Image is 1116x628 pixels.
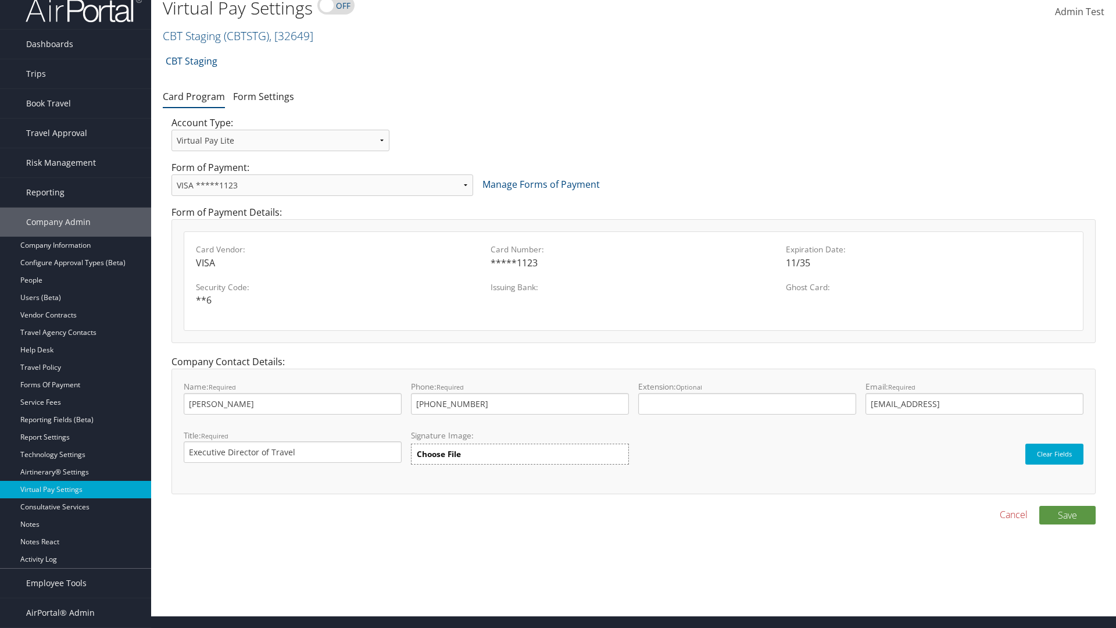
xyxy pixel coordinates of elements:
div: Form of Payment Details: [163,205,1104,355]
input: Phone:Required [411,393,629,415]
label: Ghost Card: [786,281,1071,293]
span: Dashboards [26,30,73,59]
small: Required [201,431,228,440]
span: Employee Tools [26,569,87,598]
div: Account Type: [163,116,398,160]
input: Extension:Optional [638,393,856,415]
input: Name:Required [184,393,402,415]
a: Form Settings [233,90,294,103]
a: CBT Staging [163,28,313,44]
label: Card Number: [491,244,776,255]
span: AirPortal® Admin [26,598,95,627]
label: Name: [184,381,402,414]
label: Choose File [411,444,629,465]
button: Clear Fields [1025,444,1083,465]
span: Reporting [26,178,65,207]
label: Card Vendor: [196,244,481,255]
a: Manage Forms of Payment [482,178,600,191]
span: Company Admin [26,208,91,237]
small: Required [888,383,915,391]
small: Optional [676,383,702,391]
button: Save [1039,506,1096,524]
label: Security Code: [196,281,481,293]
span: Risk Management [26,148,96,177]
div: Company Contact Details: [163,355,1104,505]
label: Expiration Date: [786,244,1071,255]
label: Issuing Bank: [491,281,776,293]
input: Email:Required [865,393,1083,415]
a: Cancel [1000,508,1028,522]
label: Signature Image: [411,430,629,444]
input: Title:Required [184,441,402,463]
small: Required [437,383,464,391]
span: Travel Approval [26,119,87,148]
span: Trips [26,59,46,88]
div: 11/35 [786,256,1071,270]
label: Extension: [638,381,856,414]
a: Card Program [163,90,225,103]
span: , [ 32649 ] [269,28,313,44]
label: Phone: [411,381,629,414]
label: Email: [865,381,1083,414]
span: Book Travel [26,89,71,118]
div: VISA [196,256,481,270]
span: ( CBTSTG ) [224,28,269,44]
small: Required [209,383,236,391]
span: Admin Test [1055,5,1104,18]
label: Title: [184,430,402,463]
div: Form of Payment: [163,160,1104,205]
a: CBT Staging [166,49,217,73]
